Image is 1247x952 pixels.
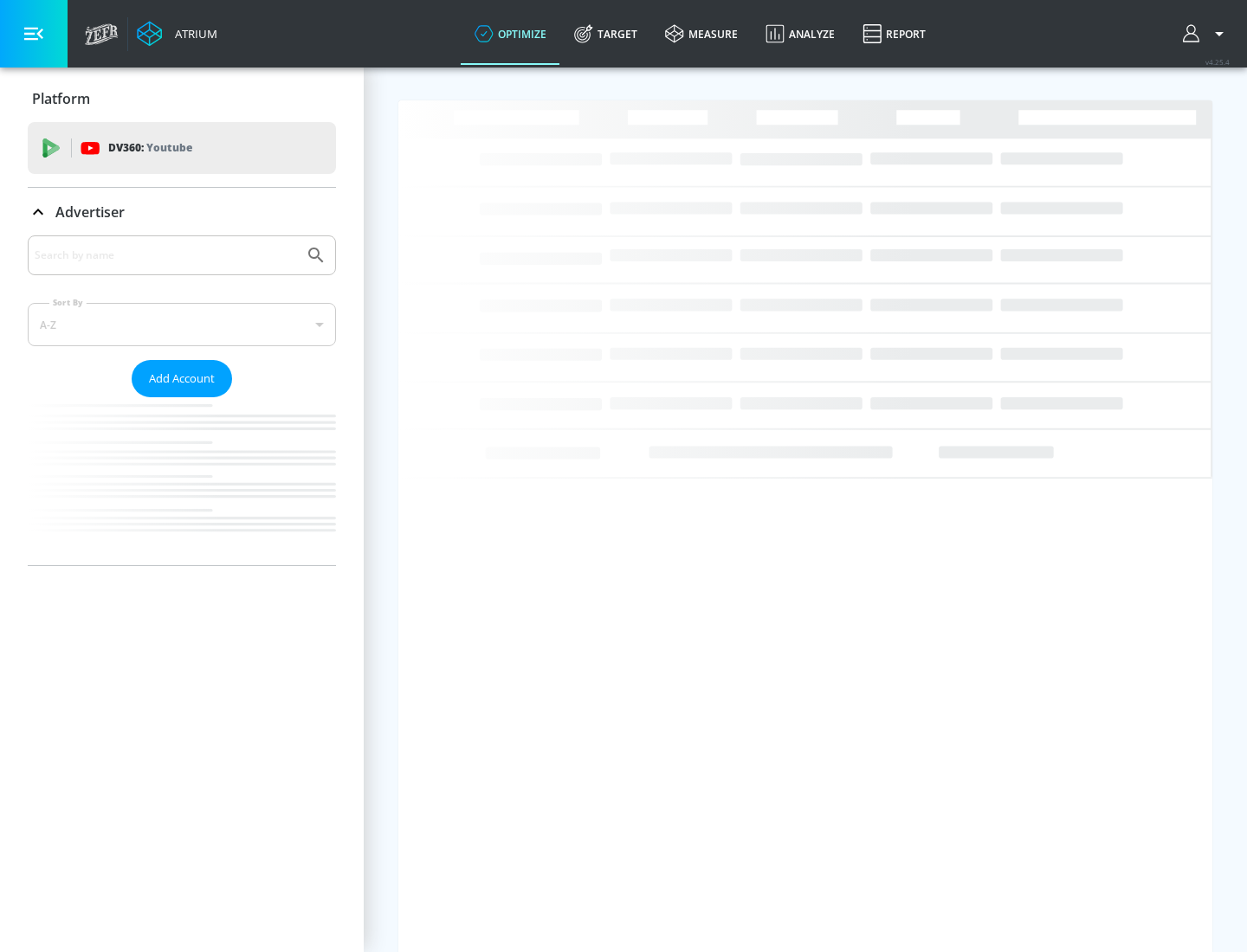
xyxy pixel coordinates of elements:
[132,360,232,397] button: Add Account
[55,203,125,222] p: Advertiser
[146,138,192,157] p: Youtube
[28,122,336,174] div: DV360: Youtube
[752,3,849,65] a: Analyze
[560,3,651,65] a: Target
[849,3,940,65] a: Report
[108,138,192,158] p: DV360:
[461,3,560,65] a: optimize
[32,89,90,108] p: Platform
[137,21,217,47] a: Atrium
[149,369,215,389] span: Add Account
[49,297,87,308] label: Sort By
[35,244,297,267] input: Search by name
[28,235,336,565] div: Advertiser
[28,303,336,346] div: A-Z
[168,26,217,42] div: Atrium
[28,74,336,123] div: Platform
[28,188,336,236] div: Advertiser
[28,397,336,565] nav: list of Advertiser
[651,3,752,65] a: measure
[1205,57,1230,67] span: v 4.25.4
